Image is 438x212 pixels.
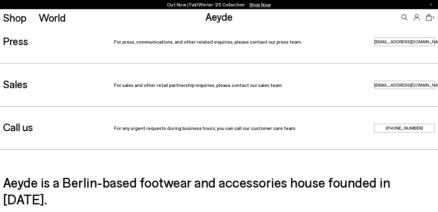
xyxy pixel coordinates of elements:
[432,16,435,19] span: 0
[3,174,435,207] h3: Aeyde is a Berlin-based footwear and accessories house founded in [DATE].
[374,38,435,46] a: press@aeyde.com
[205,10,233,23] a: Aeyde
[374,81,435,89] a: sales@aeyde.com
[249,2,271,7] span: Navigate to /collections/new-in
[374,124,435,132] a: +49 15141402301
[114,125,324,131] p: For any urgent requests during business hours, you can call our customer care team.
[426,14,432,21] a: 0
[114,39,324,45] p: For press, communications, and other related inquiries, please contact our press team.
[114,82,324,88] p: For sales and other retail partnership inquiries, please contact our sales team.
[3,12,26,23] a: Shop
[39,12,66,23] a: World
[167,1,271,9] p: Out Now | Fall/Winter ‘25 Collection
